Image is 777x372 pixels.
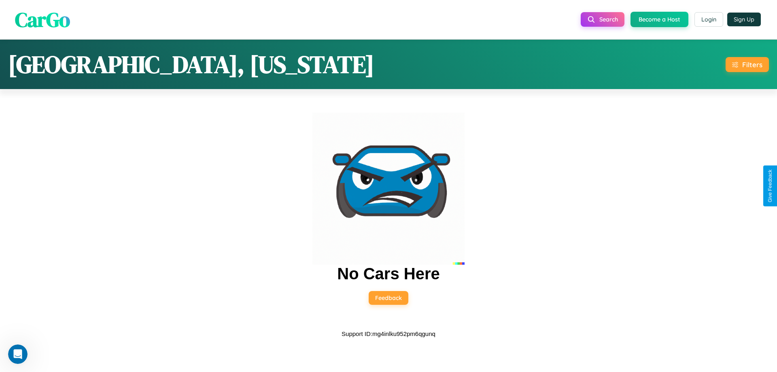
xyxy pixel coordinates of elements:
button: Filters [726,57,769,72]
img: car [312,113,465,265]
button: Become a Host [631,12,688,27]
span: Search [599,16,618,23]
iframe: Intercom live chat [8,344,28,364]
p: Support ID: mg4inlku952pm6qgunq [342,328,435,339]
button: Feedback [369,291,408,305]
h2: No Cars Here [337,265,439,283]
h1: [GEOGRAPHIC_DATA], [US_STATE] [8,48,374,81]
button: Sign Up [727,13,761,26]
div: Filters [742,60,762,69]
span: CarGo [15,5,70,33]
button: Login [694,12,723,27]
div: Give Feedback [767,170,773,202]
button: Search [581,12,624,27]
